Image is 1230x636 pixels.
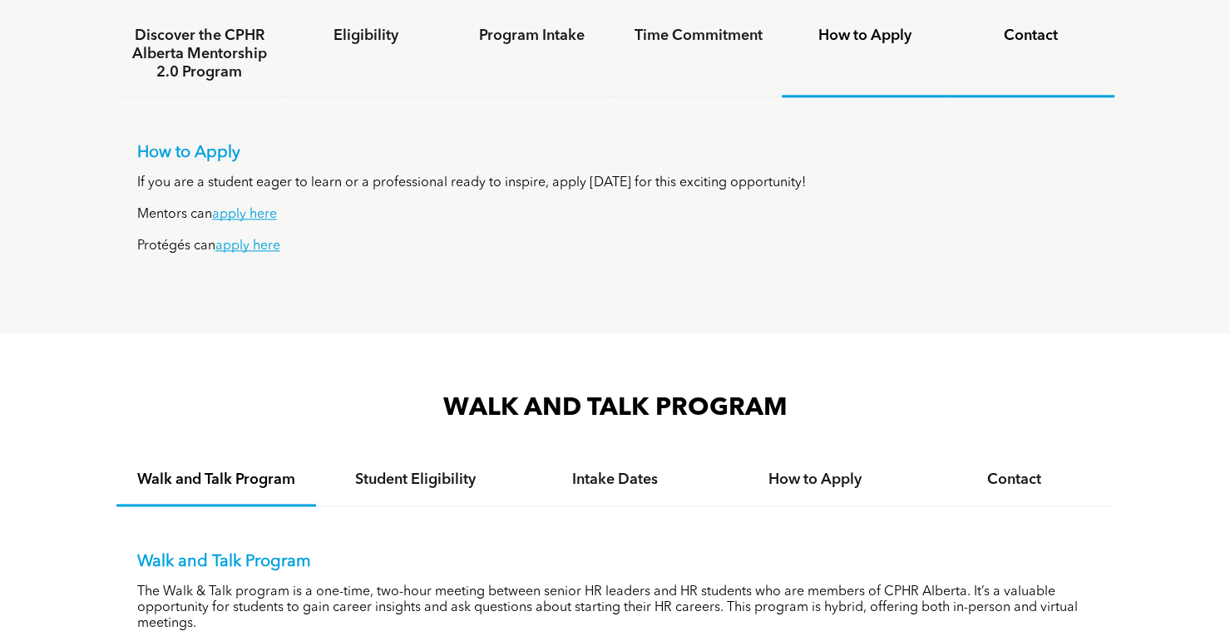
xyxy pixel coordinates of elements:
[298,27,434,45] h4: Eligibility
[212,208,277,221] a: apply here
[137,239,1094,254] p: Protégés can
[131,471,301,489] h4: Walk and Talk Program
[137,584,1094,632] p: The Walk & Talk program is a one-time, two-hour meeting between senior HR leaders and HR students...
[930,471,1099,489] h4: Contact
[137,143,1094,163] p: How to Apply
[137,552,1094,572] p: Walk and Talk Program
[331,471,501,489] h4: Student Eligibility
[443,396,788,421] span: WALK AND TALK PROGRAM
[797,27,933,45] h4: How to Apply
[531,471,700,489] h4: Intake Dates
[131,27,268,81] h4: Discover the CPHR Alberta Mentorship 2.0 Program
[137,175,1094,191] p: If you are a student eager to learn or a professional ready to inspire, apply [DATE] for this exc...
[963,27,1099,45] h4: Contact
[730,471,900,489] h4: How to Apply
[630,27,767,45] h4: Time Commitment
[137,207,1094,223] p: Mentors can
[464,27,600,45] h4: Program Intake
[215,239,280,253] a: apply here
